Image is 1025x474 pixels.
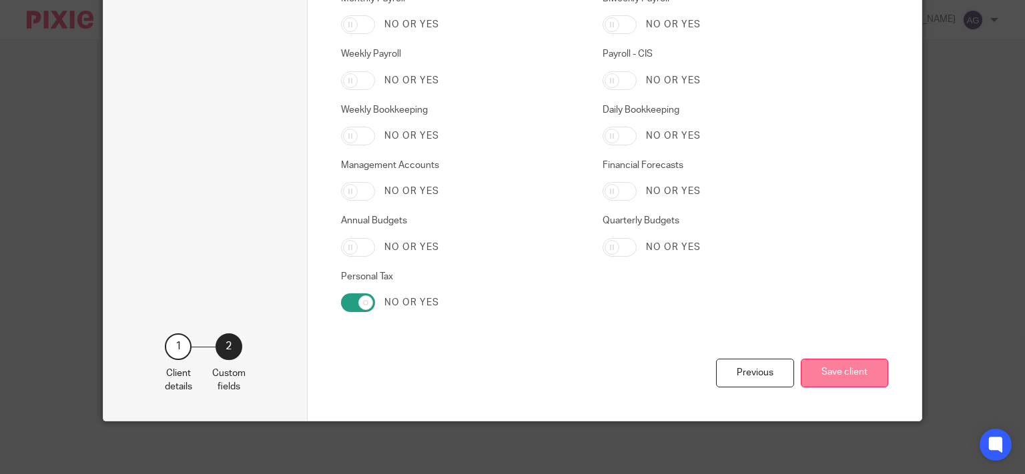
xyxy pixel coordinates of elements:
div: 1 [165,333,192,360]
label: Quarterly Budgets [603,214,843,227]
label: No or yes [384,241,439,254]
label: No or yes [384,296,439,309]
label: Weekly Payroll [341,47,581,61]
label: Management Accounts [341,159,581,172]
label: Daily Bookkeeping [603,103,843,117]
label: No or yes [384,185,439,198]
label: No or yes [384,18,439,31]
label: Financial Forecasts [603,159,843,172]
label: Weekly Bookkeeping [341,103,581,117]
button: Save client [801,359,888,387]
div: 2 [216,333,242,360]
label: No or yes [646,18,701,31]
label: No or yes [384,129,439,143]
label: Payroll - CIS [603,47,843,61]
p: Custom fields [212,367,246,394]
label: No or yes [646,74,701,87]
p: Client details [165,367,192,394]
label: No or yes [384,74,439,87]
label: No or yes [646,241,701,254]
label: No or yes [646,185,701,198]
div: Previous [716,359,794,387]
label: Annual Budgets [341,214,581,227]
label: No or yes [646,129,701,143]
label: Personal Tax [341,270,581,283]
